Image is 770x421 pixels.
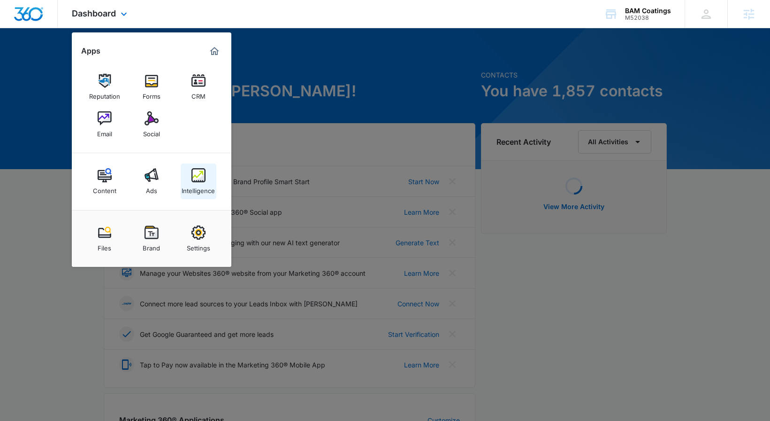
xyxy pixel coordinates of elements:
[207,44,222,59] a: Marketing 360® Dashboard
[143,88,160,100] div: Forms
[97,125,112,138] div: Email
[89,88,120,100] div: Reputation
[87,164,122,199] a: Content
[182,182,215,195] div: Intelligence
[143,125,160,138] div: Social
[625,7,671,15] div: account name
[134,164,169,199] a: Ads
[93,182,116,195] div: Content
[81,47,100,55] h2: Apps
[72,8,116,18] span: Dashboard
[134,221,169,257] a: Brand
[181,69,216,105] a: CRM
[134,107,169,142] a: Social
[87,107,122,142] a: Email
[98,240,111,252] div: Files
[146,182,157,195] div: Ads
[191,88,206,100] div: CRM
[181,164,216,199] a: Intelligence
[625,15,671,21] div: account id
[134,69,169,105] a: Forms
[87,221,122,257] a: Files
[143,240,160,252] div: Brand
[187,240,210,252] div: Settings
[87,69,122,105] a: Reputation
[181,221,216,257] a: Settings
